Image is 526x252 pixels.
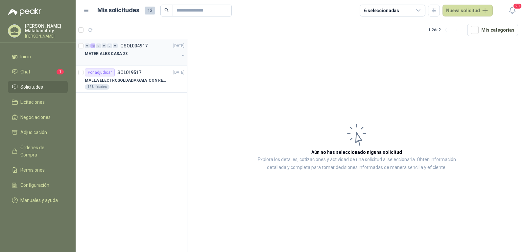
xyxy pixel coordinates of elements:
p: MALLA ELECTROSOLDADA GALV CON RECUBRIMIENTO calibre 8” y 10 “ [85,77,167,84]
p: [DATE] [173,43,184,49]
span: 20 [513,3,522,9]
h1: Mis solicitudes [97,6,139,15]
span: 13 [145,7,155,14]
span: Manuales y ayuda [20,197,58,204]
span: Adjudicación [20,129,47,136]
div: 0 [107,43,112,48]
p: GSOL004917 [120,43,148,48]
a: Licitaciones [8,96,68,108]
button: Nueva solicitud [442,5,493,16]
span: 1 [57,69,64,74]
span: Órdenes de Compra [20,144,61,158]
span: Chat [20,68,30,75]
p: SOL019517 [117,70,141,75]
img: Logo peakr [8,8,41,16]
a: Negociaciones [8,111,68,124]
div: 1 - 2 de 2 [428,25,462,35]
div: 12 [90,43,95,48]
p: [DATE] [173,70,184,76]
div: 0 [102,43,107,48]
span: search [164,8,169,13]
span: Configuración [20,182,49,189]
a: Adjudicación [8,126,68,139]
div: 0 [85,43,90,48]
a: 0 12 0 0 0 0 GSOL004917[DATE] MATERIALES CASA 23 [85,42,186,63]
a: Remisiones [8,164,68,176]
a: Por adjudicarSOL019517[DATE] MALLA ELECTROSOLDADA GALV CON RECUBRIMIENTO calibre 8” y 10 “12 Unid... [76,66,187,93]
a: Manuales y ayuda [8,194,68,207]
p: Explora los detalles, cotizaciones y actividad de una solicitud al seleccionarla. Obtén informaci... [253,156,460,172]
span: Negociaciones [20,114,51,121]
button: Mís categorías [467,24,518,36]
a: Solicitudes [8,81,68,93]
a: Inicio [8,50,68,63]
div: 0 [96,43,101,48]
span: Inicio [20,53,31,60]
div: 0 [113,43,118,48]
a: Chat1 [8,66,68,78]
p: [PERSON_NAME] Matabanchoy [25,24,68,33]
span: Remisiones [20,166,45,174]
a: Órdenes de Compra [8,141,68,161]
button: 20 [506,5,518,16]
a: Configuración [8,179,68,191]
div: Por adjudicar [85,69,115,76]
div: 12 Unidades [85,84,109,90]
h3: Aún no has seleccionado niguna solicitud [311,149,402,156]
p: MATERIALES CASA 23 [85,51,128,57]
div: 6 seleccionadas [364,7,399,14]
span: Solicitudes [20,83,43,91]
p: [PERSON_NAME] [25,34,68,38]
span: Licitaciones [20,98,45,106]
